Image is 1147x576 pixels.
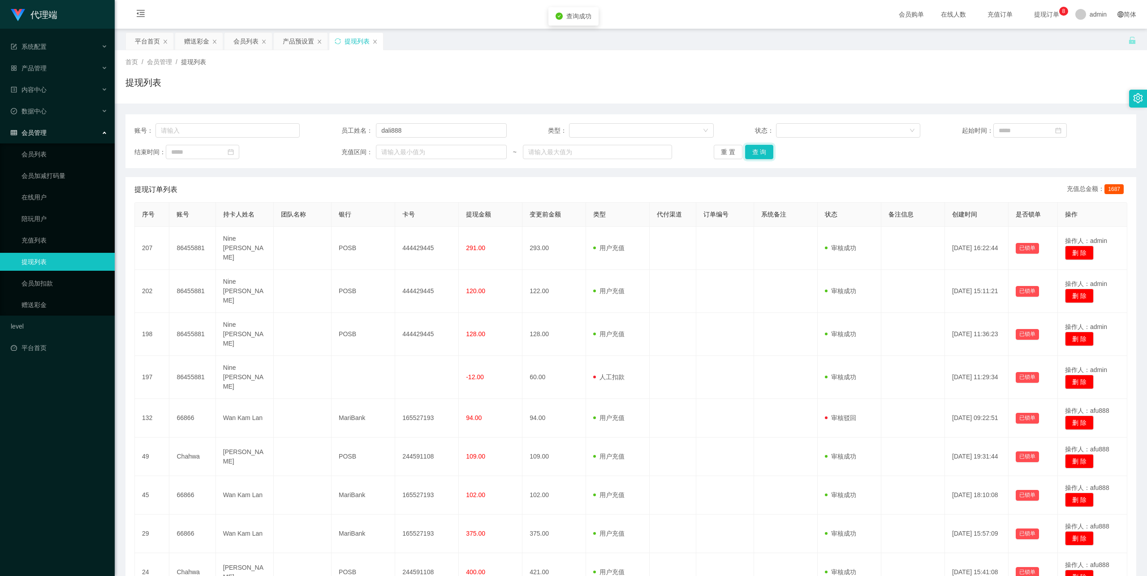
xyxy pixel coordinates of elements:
span: 是否锁单 [1016,211,1041,218]
span: 会员管理 [11,129,47,136]
span: 操作人：admin [1065,280,1107,287]
td: Nine [PERSON_NAME] [216,356,274,399]
span: 审核成功 [825,491,856,498]
td: 198 [135,313,169,356]
i: 图标: form [11,43,17,50]
button: 删 除 [1065,416,1094,430]
i: 图标: sync [335,38,341,44]
i: 图标: close [261,39,267,44]
td: POSB [332,270,395,313]
span: 账号： [134,126,155,135]
button: 已锁单 [1016,286,1039,297]
span: 充值订单 [983,11,1017,17]
td: MariBank [332,515,395,553]
span: 起始时间： [962,126,993,135]
td: Wan Kam Lan [216,515,274,553]
td: 375.00 [522,515,586,553]
span: 状态： [755,126,776,135]
td: [DATE] 19:31:44 [945,437,1009,476]
button: 查 询 [745,145,774,159]
td: 207 [135,227,169,270]
span: 团队名称 [281,211,306,218]
span: 120.00 [466,287,485,294]
button: 已锁单 [1016,329,1039,340]
span: 操作人：afu888 [1065,407,1109,414]
span: 人工扣款 [593,373,625,381]
span: 变更前金额 [530,211,561,218]
span: 创建时间 [952,211,977,218]
span: 提现金额 [466,211,491,218]
td: 60.00 [522,356,586,399]
span: 用户充值 [593,330,625,338]
td: 128.00 [522,313,586,356]
td: POSB [332,227,395,270]
button: 删 除 [1065,246,1094,260]
span: 类型： [548,126,569,135]
span: 代付渠道 [657,211,682,218]
span: 查询成功 [566,13,591,20]
td: 202 [135,270,169,313]
i: 图标: down [910,128,915,134]
td: 197 [135,356,169,399]
span: 首页 [125,58,138,65]
i: 图标: close [163,39,168,44]
button: 已锁单 [1016,528,1039,539]
span: 订单编号 [703,211,729,218]
span: 用户充值 [593,244,625,251]
input: 请输入 [155,123,300,138]
h1: 提现列表 [125,76,161,89]
span: 用户充值 [593,491,625,498]
td: [DATE] 11:36:23 [945,313,1009,356]
sup: 8 [1059,7,1068,16]
td: 66866 [169,476,216,515]
td: [DATE] 18:10:08 [945,476,1009,515]
span: 持卡人姓名 [223,211,254,218]
div: 产品预设置 [283,33,314,50]
td: [DATE] 16:22:44 [945,227,1009,270]
button: 重 置 [714,145,742,159]
td: Nine [PERSON_NAME] [216,313,274,356]
span: 用户充值 [593,453,625,460]
span: 结束时间： [134,147,166,157]
span: 审核成功 [825,373,856,381]
td: 109.00 [522,437,586,476]
span: 128.00 [466,330,485,338]
span: 用户充值 [593,530,625,537]
span: 审核成功 [825,330,856,338]
i: 图标: close [317,39,322,44]
span: 状态 [825,211,837,218]
td: 244591108 [395,437,459,476]
td: MariBank [332,476,395,515]
span: 操作 [1065,211,1078,218]
td: 45 [135,476,169,515]
a: 提现列表 [22,253,108,271]
span: ~ [507,147,523,157]
td: Wan Kam Lan [216,399,274,437]
span: 审核成功 [825,244,856,251]
span: 账号 [177,211,189,218]
button: 删 除 [1065,493,1094,507]
span: 在线人数 [936,11,970,17]
h1: 代理端 [30,0,57,29]
i: 图标: table [11,130,17,136]
span: 用户充值 [593,414,625,421]
div: 会员列表 [233,33,259,50]
td: Wan Kam Lan [216,476,274,515]
a: 会员列表 [22,145,108,163]
i: 图标: down [703,128,708,134]
span: 用户充值 [593,568,625,576]
td: 102.00 [522,476,586,515]
button: 已锁单 [1016,451,1039,462]
td: 66866 [169,515,216,553]
span: 内容中心 [11,86,47,93]
i: icon: check-circle [556,13,563,20]
a: 赠送彩金 [22,296,108,314]
i: 图标: profile [11,87,17,93]
span: 充值区间： [341,147,376,157]
span: 序号 [142,211,155,218]
span: / [176,58,177,65]
td: 29 [135,515,169,553]
div: 赠送彩金 [184,33,209,50]
span: 94.00 [466,414,482,421]
span: 291.00 [466,244,485,251]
